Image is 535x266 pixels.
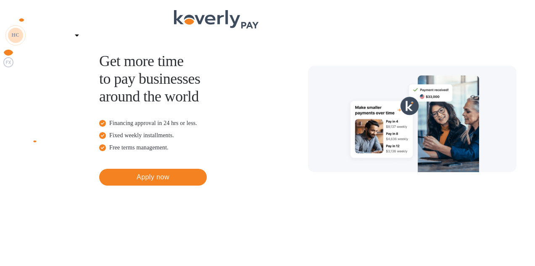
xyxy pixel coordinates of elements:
b: HC [12,32,20,38]
img: Logo [13,13,49,24]
iframe: Chat Widget [493,226,535,266]
b: Activate [3,148,23,154]
p: Financing approval in 24 hrs or less. [99,119,308,128]
div: Unpin categories [3,3,84,13]
p: Free terms management. [99,143,308,152]
p: Hangtime Wholesale Wine Company [28,27,70,44]
img: Foreign exchange [3,57,13,67]
p: Fixed weekly installments. [99,131,308,140]
h1: Get more time to pay businesses around the world [99,52,308,105]
button: Apply now [99,169,207,186]
span: Apply now [106,172,200,182]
